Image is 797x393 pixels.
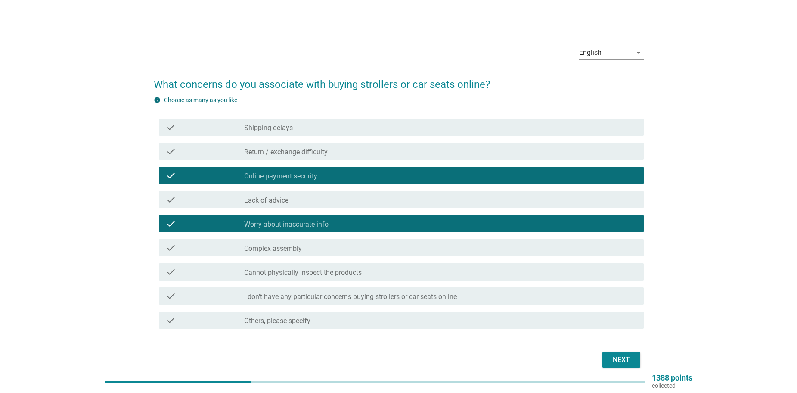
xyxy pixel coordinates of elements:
label: Online payment security [244,172,317,181]
label: Return / exchange difficulty [244,148,328,156]
i: check [166,170,176,181]
label: Lack of advice [244,196,288,205]
i: check [166,194,176,205]
label: Shipping delays [244,124,293,132]
i: check [166,243,176,253]
p: collected [652,382,692,390]
i: check [166,315,176,325]
div: Next [609,355,633,365]
i: arrow_drop_down [633,47,644,58]
i: check [166,218,176,229]
label: Worry about inaccurate info [244,220,329,229]
label: Cannot physically inspect the products [244,268,362,277]
div: English [579,49,602,56]
p: 1388 points [652,374,692,382]
h2: What concerns do you associate with buying strollers or car seats online? [154,68,644,92]
i: check [166,291,176,301]
i: check [166,122,176,132]
i: check [166,267,176,277]
label: I don't have any particular concerns buying strollers or car seats online [244,293,457,301]
label: Others, please specify [244,317,310,325]
label: Choose as many as you like [164,97,237,103]
label: Complex assembly [244,244,302,253]
i: info [154,97,161,103]
i: check [166,146,176,156]
button: Next [602,352,640,368]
